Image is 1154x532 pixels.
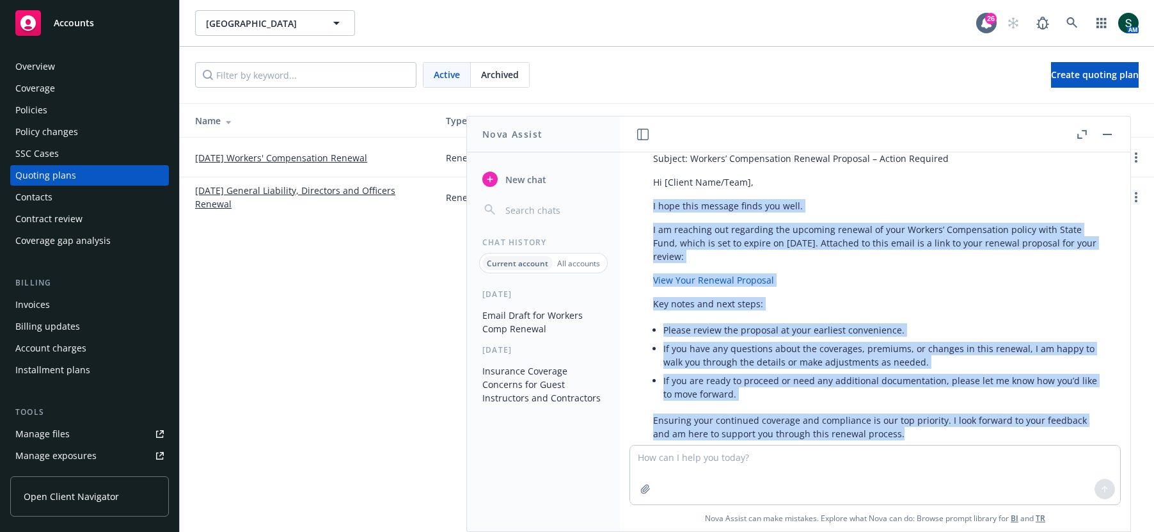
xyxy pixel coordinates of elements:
[625,505,1125,531] span: Nova Assist can make mistakes. Explore what Nova can do: Browse prompt library for and
[10,78,169,99] a: Coverage
[653,274,774,286] a: View Your Renewal Proposal
[467,289,620,300] div: [DATE]
[15,446,97,466] div: Manage exposures
[15,424,70,444] div: Manage files
[653,297,1097,310] p: Key notes and next steps:
[653,414,1097,440] p: Ensuring your continued coverage and compliance is our top priority. I look forward to your feedb...
[15,230,111,251] div: Coverage gap analysis
[715,114,830,127] div: Last updated
[487,258,548,269] p: Current account
[557,258,600,269] p: All accounts
[10,209,169,229] a: Contract review
[15,165,76,186] div: Quoting plans
[1059,10,1085,36] a: Search
[15,187,52,207] div: Contacts
[653,175,1097,189] p: Hi [Client Name/Team],
[663,339,1097,371] li: If you have any questions about the coverages, premiums, or changes in this renewal, I am happy t...
[663,371,1097,403] li: If you are ready to proceed or need any additional documentation, please let me know how you’d li...
[15,100,47,120] div: Policies
[10,338,169,359] a: Account charges
[1051,62,1139,88] a: Create quoting plan
[15,316,80,337] div: Billing updates
[482,127,542,141] h1: Nova Assist
[206,17,317,30] span: [GEOGRAPHIC_DATA]
[467,237,620,248] div: Chat History
[477,305,610,339] button: Email Draft for Workers Comp Renewal
[15,56,55,77] div: Overview
[10,230,169,251] a: Coverage gap analysis
[24,490,119,503] span: Open Client Navigator
[653,152,1097,165] p: Subject: Workers’ Compensation Renewal Proposal – Action Required
[653,199,1097,213] p: I hope this message finds you well.
[1011,513,1018,524] a: BI
[653,223,1097,263] p: I am reaching out regarding the upcoming renewal of your Workers’ Compensation policy with State ...
[1036,513,1045,524] a: TR
[663,321,1097,339] li: Please review the proposal at your earliest convenience.
[446,191,482,204] div: Renewal
[15,360,90,380] div: Installment plans
[15,294,50,315] div: Invoices
[503,173,546,186] span: New chat
[54,18,94,28] span: Accounts
[10,56,169,77] a: Overview
[446,114,560,127] div: Type
[10,316,169,337] a: Billing updates
[10,294,169,315] a: Invoices
[1128,150,1144,165] a: Open options
[10,122,169,142] a: Policy changes
[446,151,482,165] div: Renewal
[10,424,169,444] a: Manage files
[10,446,169,466] a: Manage exposures
[503,201,605,219] input: Search chats
[850,114,1108,127] div: Lines of Coverage
[434,68,460,81] span: Active
[985,13,997,24] div: 26
[195,114,425,127] div: Name
[581,114,695,127] div: Due date
[15,122,78,142] div: Policy changes
[10,143,169,164] a: SSC Cases
[1118,13,1139,33] img: photo
[477,360,610,408] button: Insurance Coverage Concerns for Guest Instructors and Contractors
[477,168,610,191] button: New chat
[15,143,59,164] div: SSC Cases
[15,209,83,229] div: Contract review
[10,406,169,419] div: Tools
[1051,69,1139,81] span: Create quoting plan
[1089,10,1114,36] a: Switch app
[195,10,355,36] button: [GEOGRAPHIC_DATA]
[1000,10,1026,36] a: Start snowing
[10,5,169,41] a: Accounts
[467,344,620,355] div: [DATE]
[10,100,169,120] a: Policies
[1128,189,1144,205] a: Open options
[10,165,169,186] a: Quoting plans
[15,78,55,99] div: Coverage
[195,184,425,211] a: [DATE] General Liability, Directors and Officers Renewal
[481,68,519,81] span: Archived
[10,360,169,380] a: Installment plans
[1030,10,1055,36] a: Report a Bug
[195,62,416,88] input: Filter by keyword...
[10,187,169,207] a: Contacts
[195,151,367,165] a: [DATE] Workers' Compensation Renewal
[15,338,86,359] div: Account charges
[10,277,169,289] div: Billing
